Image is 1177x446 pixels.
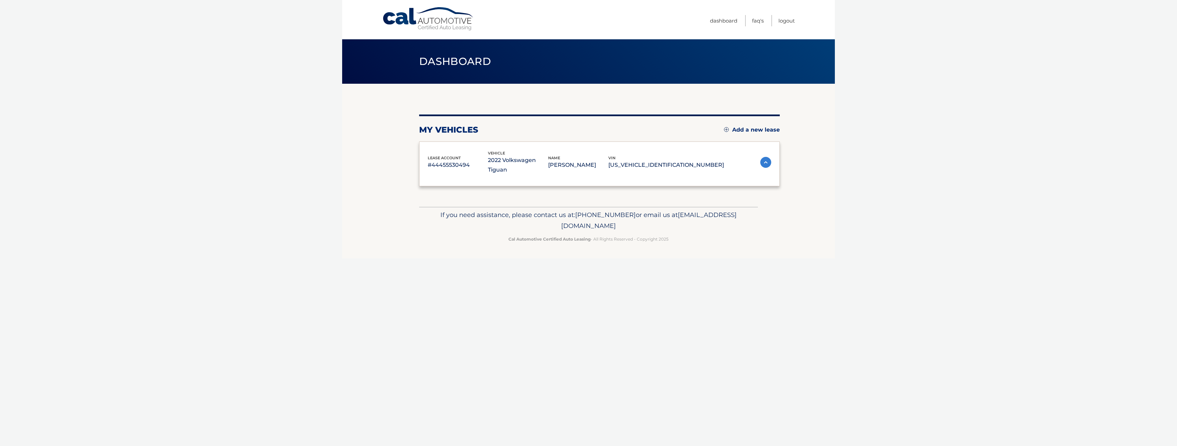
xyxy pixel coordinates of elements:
[724,126,780,133] a: Add a new lease
[382,7,475,31] a: Cal Automotive
[778,15,795,26] a: Logout
[710,15,737,26] a: Dashboard
[424,210,753,231] p: If you need assistance, please contact us at: or email us at
[760,157,771,168] img: accordion-active.svg
[608,160,724,170] p: [US_VEHICLE_IDENTIFICATION_NUMBER]
[724,127,729,132] img: add.svg
[424,235,753,243] p: - All Rights Reserved - Copyright 2025
[419,125,478,135] h2: my vehicles
[548,160,608,170] p: [PERSON_NAME]
[488,156,548,175] p: 2022 Volkswagen Tiguan
[508,236,591,242] strong: Cal Automotive Certified Auto Leasing
[428,156,461,160] span: lease account
[608,156,616,160] span: vin
[488,151,505,156] span: vehicle
[428,160,488,170] p: #44455530494
[419,55,491,68] span: Dashboard
[548,156,560,160] span: name
[752,15,764,26] a: FAQ's
[575,211,636,219] span: [PHONE_NUMBER]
